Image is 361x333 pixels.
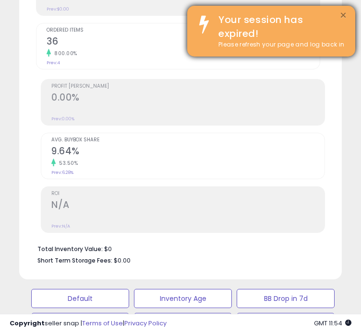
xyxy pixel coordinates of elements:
[114,256,131,265] span: $0.00
[56,160,78,167] small: 53.50%
[211,13,348,40] div: Your session has expired!
[47,36,320,49] h2: 36
[51,138,325,143] span: Avg. Buybox Share
[51,146,325,159] h2: 9.64%
[237,289,335,308] button: BB Drop in 7d
[37,245,103,253] b: Total Inventory Value:
[51,92,325,105] h2: 0.00%
[82,319,123,328] a: Terms of Use
[10,319,45,328] strong: Copyright
[211,40,348,49] div: Please refresh your page and log back in
[10,319,167,328] div: seller snap | |
[37,256,112,264] b: Short Term Storage Fees:
[339,10,347,22] button: ×
[47,6,69,12] small: Prev: $0.00
[51,223,70,229] small: Prev: N/A
[37,242,318,254] li: $0
[51,191,325,196] span: ROI
[51,50,77,57] small: 800.00%
[134,289,232,308] button: Inventory Age
[51,84,325,89] span: Profit [PERSON_NAME]
[31,289,129,308] button: Default
[124,319,167,328] a: Privacy Policy
[51,116,74,122] small: Prev: 0.00%
[51,170,73,175] small: Prev: 6.28%
[47,28,320,33] span: Ordered Items
[51,199,325,212] h2: N/A
[47,60,60,66] small: Prev: 4
[314,319,351,328] span: 2025-08-10 11:54 GMT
